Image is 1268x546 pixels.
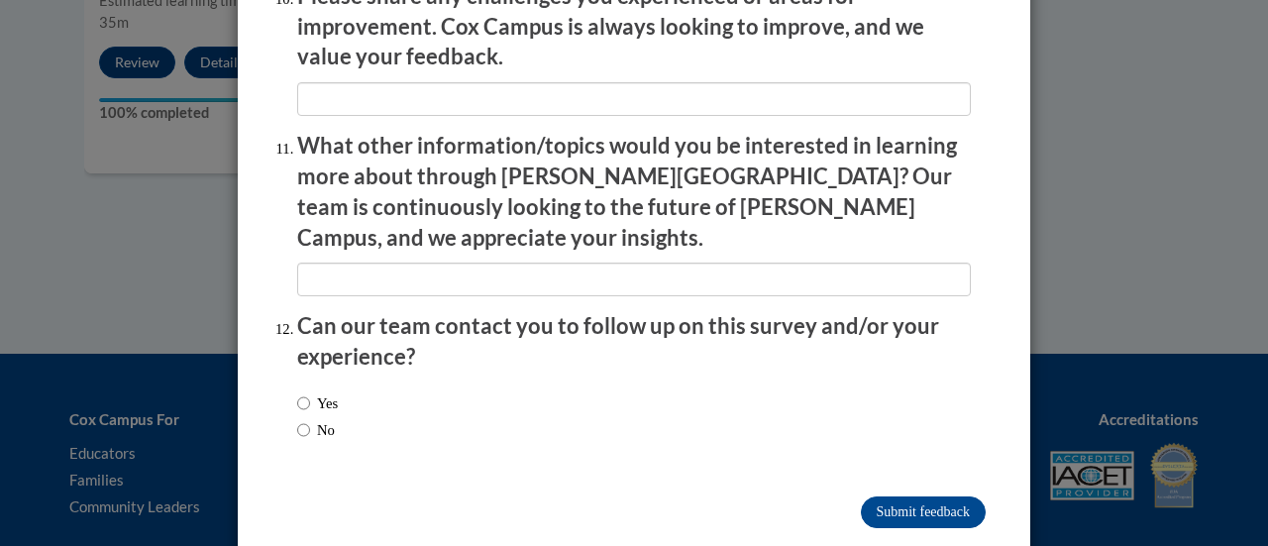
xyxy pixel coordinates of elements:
p: Can our team contact you to follow up on this survey and/or your experience? [297,311,971,373]
label: No [297,419,335,441]
p: What other information/topics would you be interested in learning more about through [PERSON_NAME... [297,131,971,253]
input: Yes [297,392,310,414]
input: Submit feedback [861,496,986,528]
input: No [297,419,310,441]
label: Yes [297,392,338,414]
